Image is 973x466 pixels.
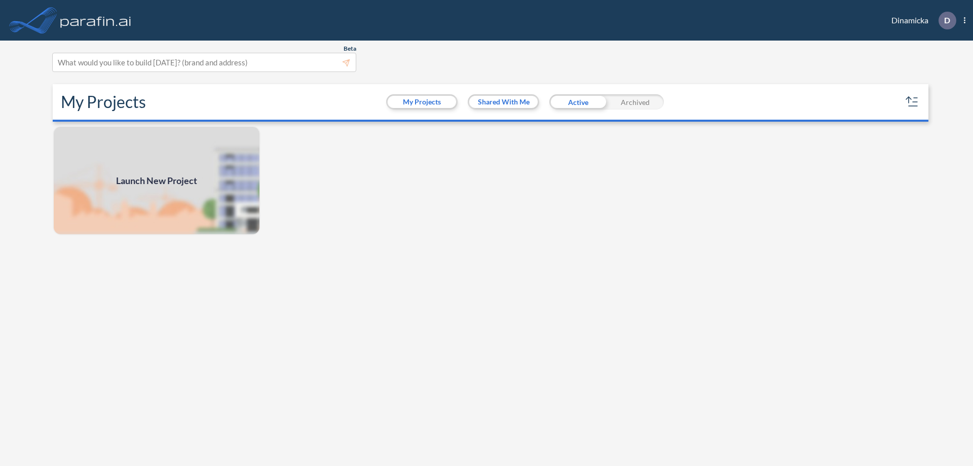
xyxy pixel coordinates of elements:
[607,94,664,110] div: Archived
[344,45,356,53] span: Beta
[904,94,920,110] button: sort
[388,96,456,108] button: My Projects
[469,96,538,108] button: Shared With Me
[58,10,133,30] img: logo
[876,12,965,29] div: Dinamicka
[53,126,260,235] img: add
[61,92,146,112] h2: My Projects
[53,126,260,235] a: Launch New Project
[944,16,950,25] p: D
[116,174,197,188] span: Launch New Project
[549,94,607,110] div: Active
